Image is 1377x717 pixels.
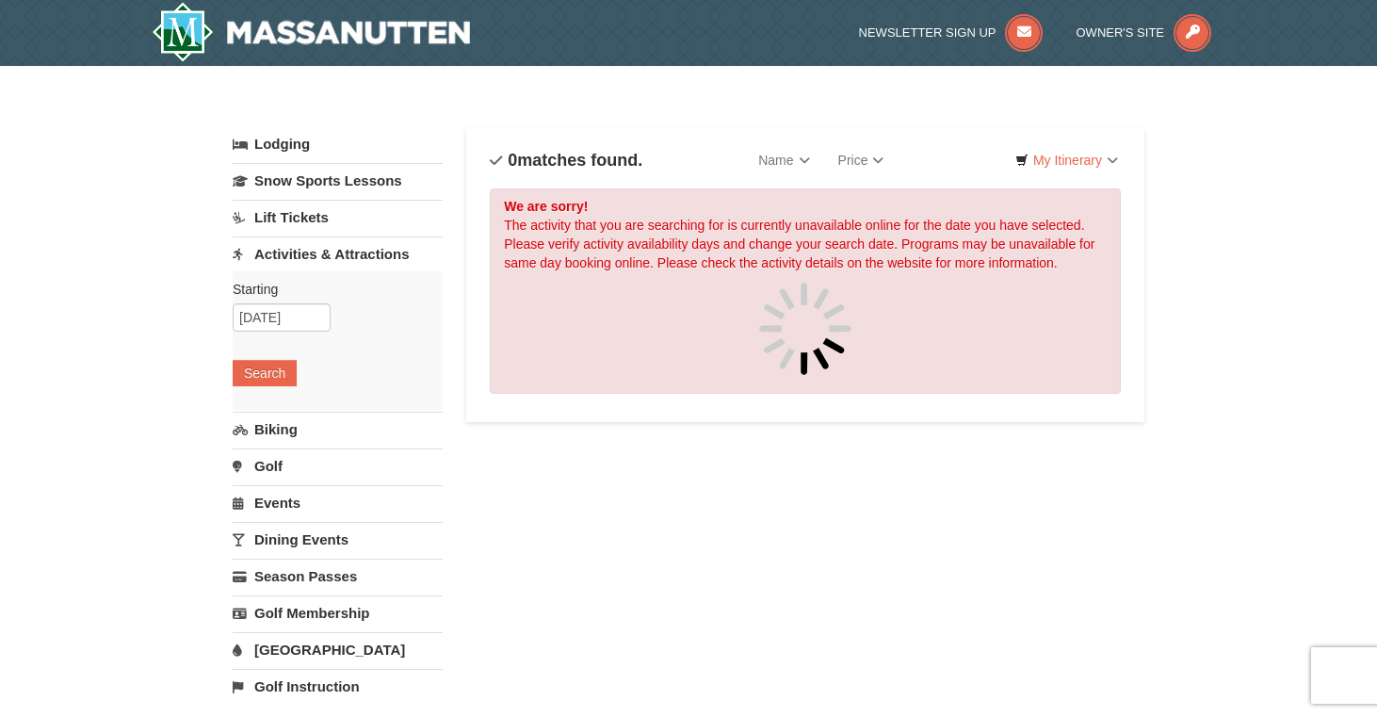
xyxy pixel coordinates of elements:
[233,632,443,667] a: [GEOGRAPHIC_DATA]
[859,25,1044,40] a: Newsletter Sign Up
[824,141,899,179] a: Price
[1077,25,1212,40] a: Owner's Site
[233,360,297,386] button: Search
[508,151,517,170] span: 0
[233,485,443,520] a: Events
[233,669,443,704] a: Golf Instruction
[152,2,470,62] a: Massanutten Resort
[152,2,470,62] img: Massanutten Resort Logo
[233,412,443,447] a: Biking
[1077,25,1165,40] span: Owner's Site
[758,282,852,376] img: spinner.gif
[233,280,429,299] label: Starting
[233,522,443,557] a: Dining Events
[233,200,443,235] a: Lift Tickets
[233,163,443,198] a: Snow Sports Lessons
[504,199,588,214] strong: We are sorry!
[233,559,443,594] a: Season Passes
[233,236,443,271] a: Activities & Attractions
[233,448,443,483] a: Golf
[859,25,996,40] span: Newsletter Sign Up
[490,151,642,170] h4: matches found.
[233,127,443,161] a: Lodging
[1003,146,1130,174] a: My Itinerary
[744,141,823,179] a: Name
[490,188,1121,394] div: The activity that you are searching for is currently unavailable online for the date you have sel...
[233,595,443,630] a: Golf Membership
